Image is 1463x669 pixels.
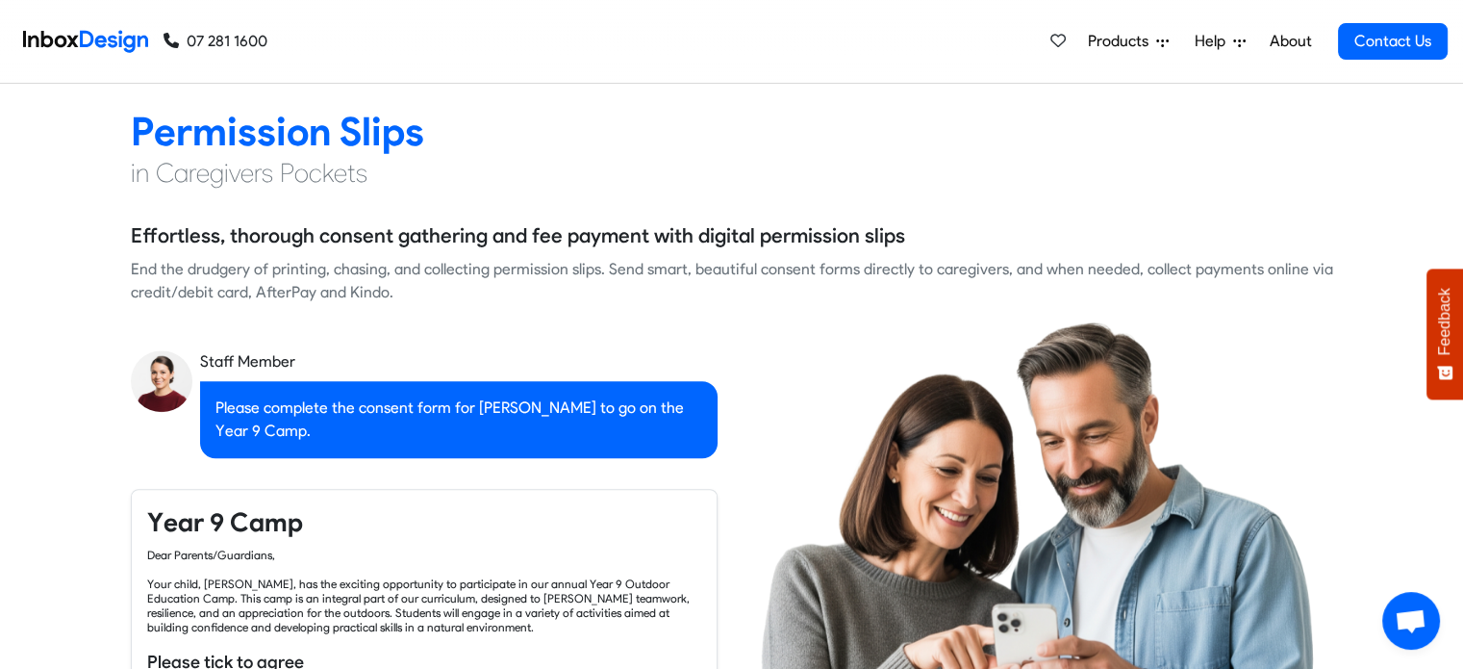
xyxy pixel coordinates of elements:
[200,350,718,373] div: Staff Member
[131,221,905,250] h5: Effortless, thorough consent gathering and fee payment with digital permission slips
[1436,288,1453,355] span: Feedback
[1195,30,1233,53] span: Help
[1426,269,1463,399] button: Feedback - Show survey
[131,258,1333,304] div: End the drudgery of printing, chasing, and collecting permission slips. Send smart, beautiful con...
[1088,30,1156,53] span: Products
[131,107,1333,156] h2: Permission Slips
[131,350,192,412] img: staff_avatar.png
[1080,22,1176,61] a: Products
[147,505,701,540] h4: Year 9 Camp
[1338,23,1448,60] a: Contact Us
[1264,22,1317,61] a: About
[131,156,1333,191] h4: in Caregivers Pockets
[164,30,267,53] a: 07 281 1600
[147,548,701,634] div: Dear Parents/Guardians, Your child, [PERSON_NAME], has the exciting opportunity to participate in...
[1187,22,1253,61] a: Help
[1382,592,1440,650] a: Open chat
[200,381,718,458] div: Please complete the consent form for [PERSON_NAME] to go on the Year 9 Camp.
